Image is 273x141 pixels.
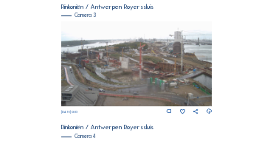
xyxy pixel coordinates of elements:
[61,4,212,10] div: Rinkoniën / Antwerpen Royerssluis
[61,21,212,106] img: Image
[61,110,77,114] span: [DATE] 13:10
[61,124,212,131] div: Rinkoniën / Antwerpen Royerssluis
[61,134,212,139] div: Camera 4
[61,13,212,18] div: Camera 3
